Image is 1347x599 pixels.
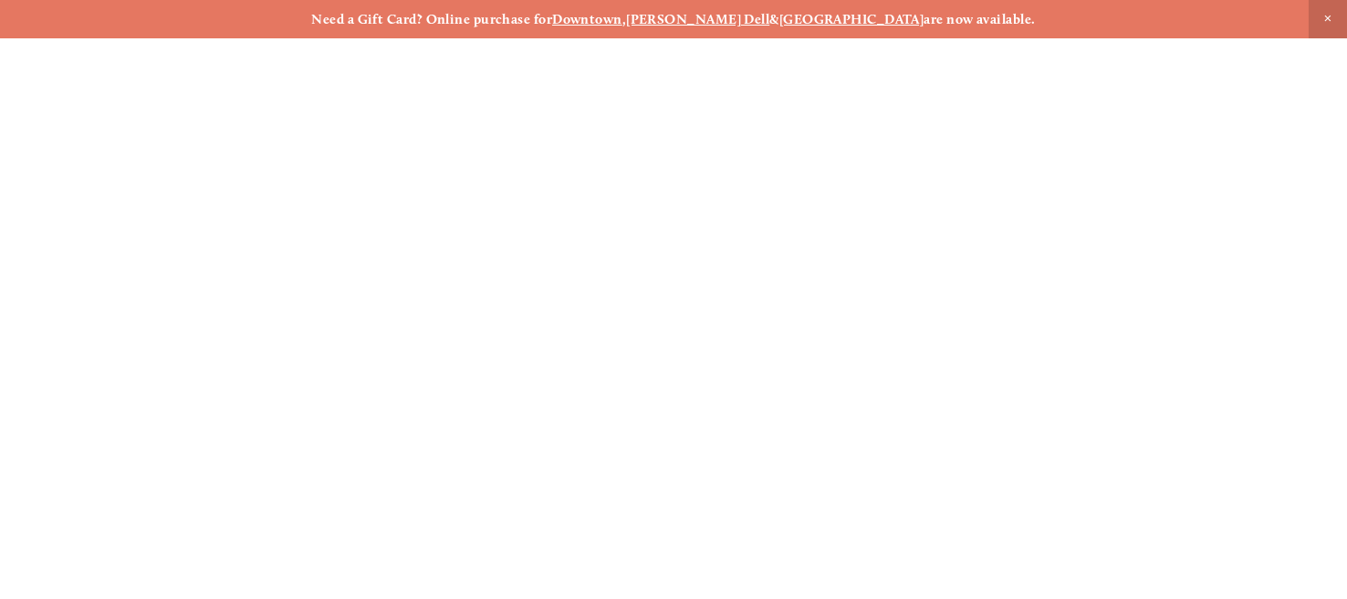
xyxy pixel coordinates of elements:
strong: , [622,11,626,27]
a: Downtown [552,11,622,27]
a: [PERSON_NAME] Dell [626,11,769,27]
strong: & [769,11,778,27]
strong: Need a Gift Card? Online purchase for [311,11,552,27]
a: [GEOGRAPHIC_DATA] [779,11,924,27]
strong: are now available. [924,11,1035,27]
